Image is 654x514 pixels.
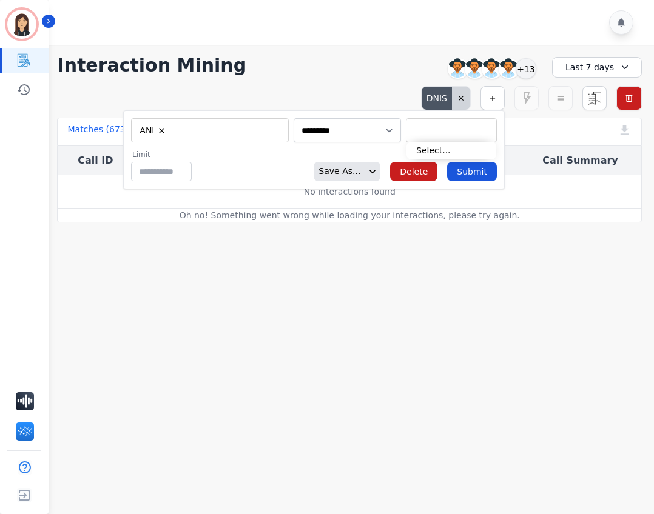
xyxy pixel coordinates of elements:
[552,57,642,78] div: Last 7 days
[314,162,360,181] div: Save As...
[304,185,396,198] div: No interactions found
[134,123,281,138] ul: selected options
[157,126,166,135] button: Remove ANI
[7,10,36,39] img: Bordered avatar
[516,58,536,79] div: +13
[406,142,496,159] li: Select...
[136,125,170,136] li: ANI
[67,123,129,140] div: Matches ( 673 )
[447,162,497,181] button: Submit
[58,209,641,221] div: Oh no! Something went wrong while loading your interactions, please try again.
[542,153,618,168] button: Call Summary
[57,55,246,76] h1: Interaction Mining
[78,153,113,168] button: Call ID
[390,162,437,181] button: Delete
[132,150,192,159] label: Limit
[409,124,494,137] ul: selected options
[422,87,452,110] div: DNIS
